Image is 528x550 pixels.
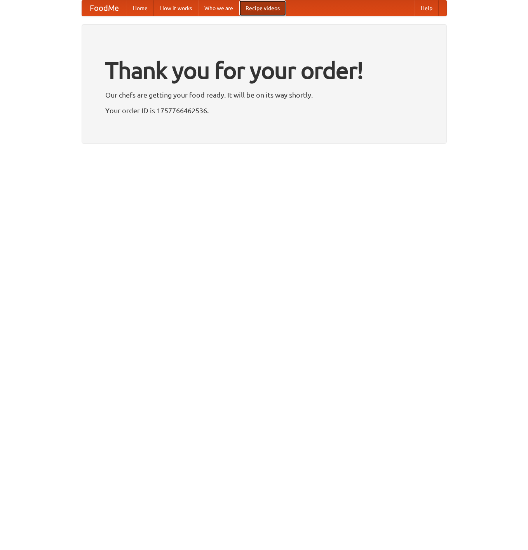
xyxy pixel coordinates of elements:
[154,0,198,16] a: How it works
[105,105,423,116] p: Your order ID is 1757766462536.
[82,0,127,16] a: FoodMe
[127,0,154,16] a: Home
[198,0,239,16] a: Who we are
[105,89,423,101] p: Our chefs are getting your food ready. It will be on its way shortly.
[239,0,286,16] a: Recipe videos
[105,52,423,89] h1: Thank you for your order!
[415,0,439,16] a: Help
